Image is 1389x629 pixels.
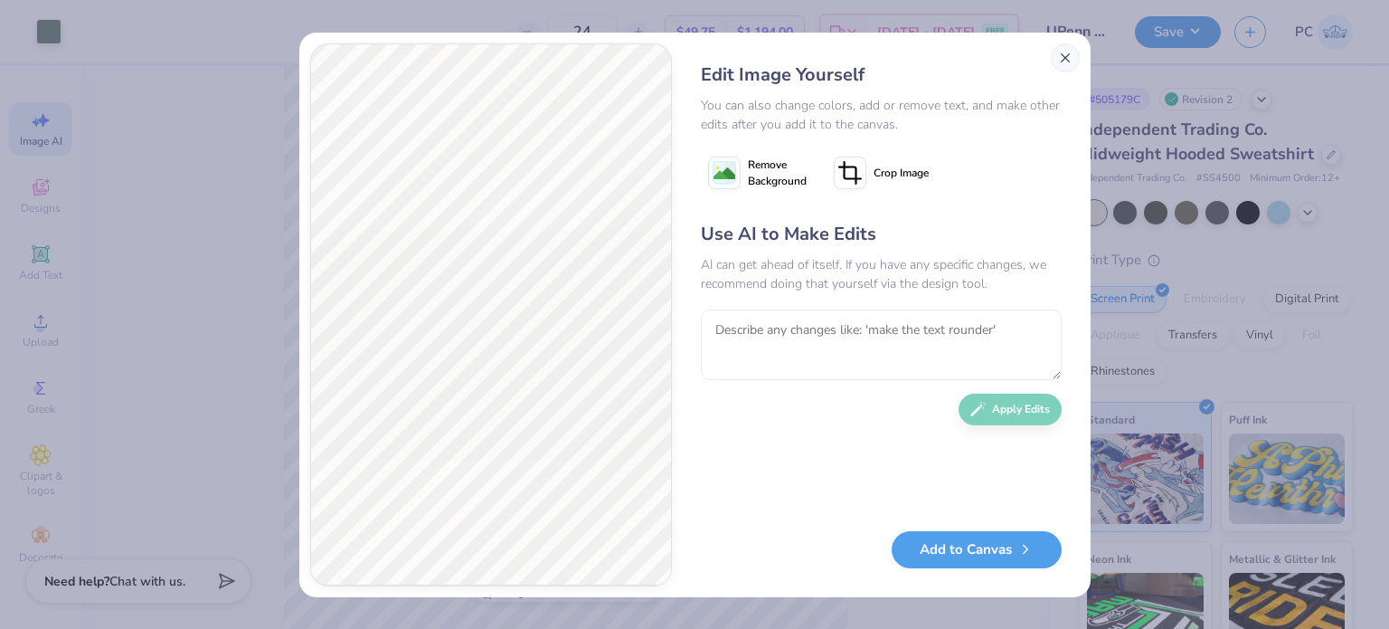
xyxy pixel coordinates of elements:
button: Remove Background [701,150,814,195]
div: Use AI to Make Edits [701,221,1062,248]
span: Remove Background [748,157,807,189]
button: Crop Image [827,150,940,195]
button: Add to Canvas [892,531,1062,568]
button: Close [1051,43,1080,72]
div: You can also change colors, add or remove text, and make other edits after you add it to the canvas. [701,96,1062,134]
div: AI can get ahead of itself. If you have any specific changes, we recommend doing that yourself vi... [701,255,1062,293]
span: Crop Image [874,165,929,181]
div: Edit Image Yourself [701,62,1062,89]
